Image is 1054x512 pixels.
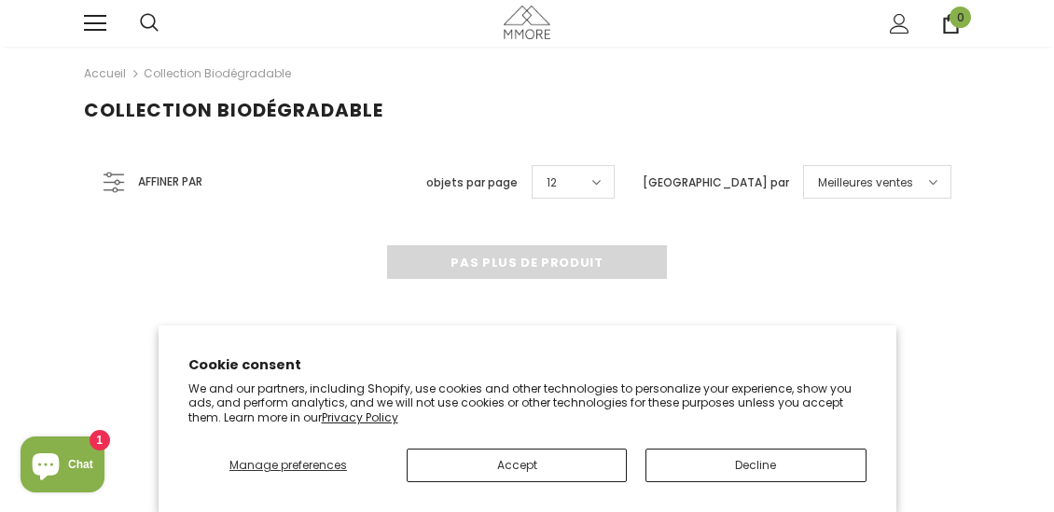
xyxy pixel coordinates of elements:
label: [GEOGRAPHIC_DATA] par [643,173,789,192]
p: We and our partners, including Shopify, use cookies and other technologies to personalize your ex... [188,381,867,425]
h2: Cookie consent [188,355,867,375]
a: Privacy Policy [322,409,398,425]
button: Accept [407,449,627,482]
label: objets par page [426,173,518,192]
inbox-online-store-chat: Shopify online store chat [15,436,110,497]
button: Manage preferences [187,449,388,482]
img: Cas MMORE [504,6,550,38]
a: Collection biodégradable [144,65,291,81]
span: 12 [547,173,557,192]
span: 0 [950,7,971,28]
span: Affiner par [138,172,202,192]
span: Manage preferences [229,457,347,473]
a: 0 [941,14,961,34]
span: Meilleures ventes [818,173,913,192]
button: Decline [645,449,866,482]
span: Collection biodégradable [84,97,383,123]
a: Accueil [84,62,126,85]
